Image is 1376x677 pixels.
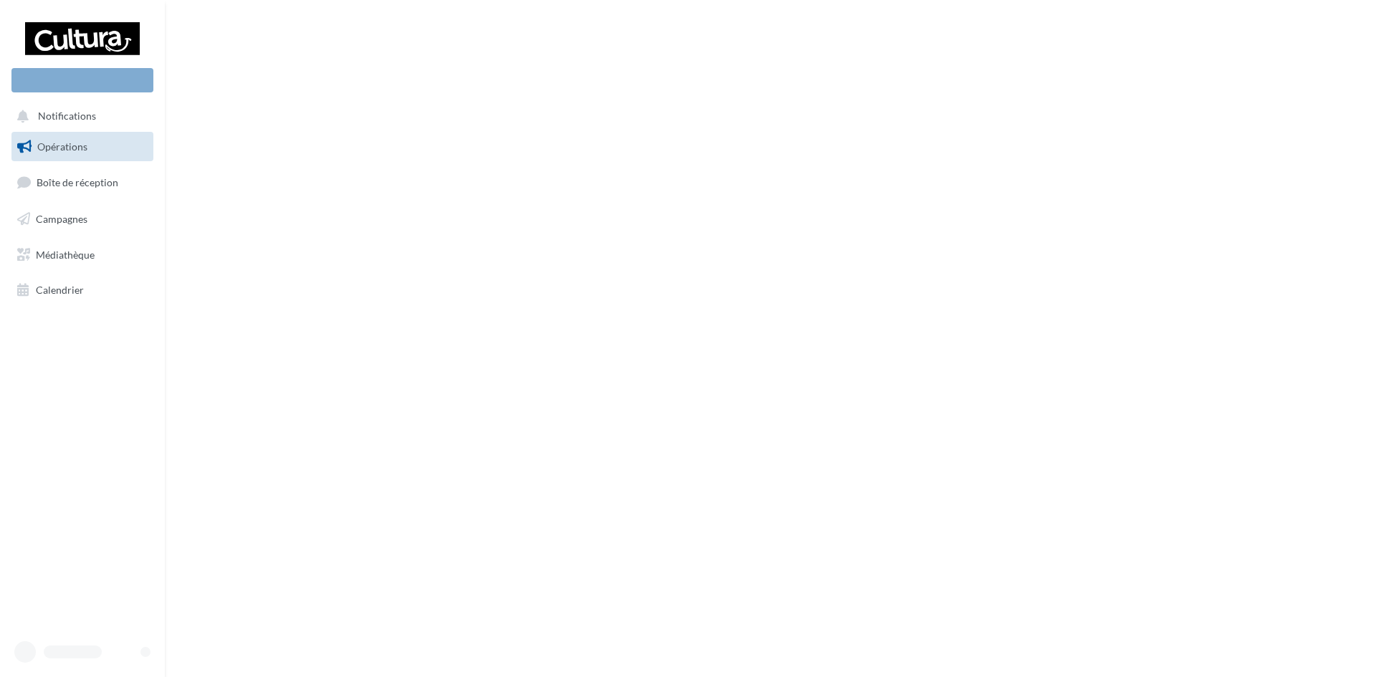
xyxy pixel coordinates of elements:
a: Campagnes [9,204,156,234]
div: Nouvelle campagne [11,68,153,92]
span: Médiathèque [36,248,95,260]
span: Campagnes [36,213,87,225]
span: Opérations [37,140,87,153]
a: Opérations [9,132,156,162]
span: Calendrier [36,284,84,296]
a: Médiathèque [9,240,156,270]
a: Boîte de réception [9,167,156,198]
a: Calendrier [9,275,156,305]
span: Notifications [38,110,96,123]
span: Boîte de réception [37,176,118,188]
